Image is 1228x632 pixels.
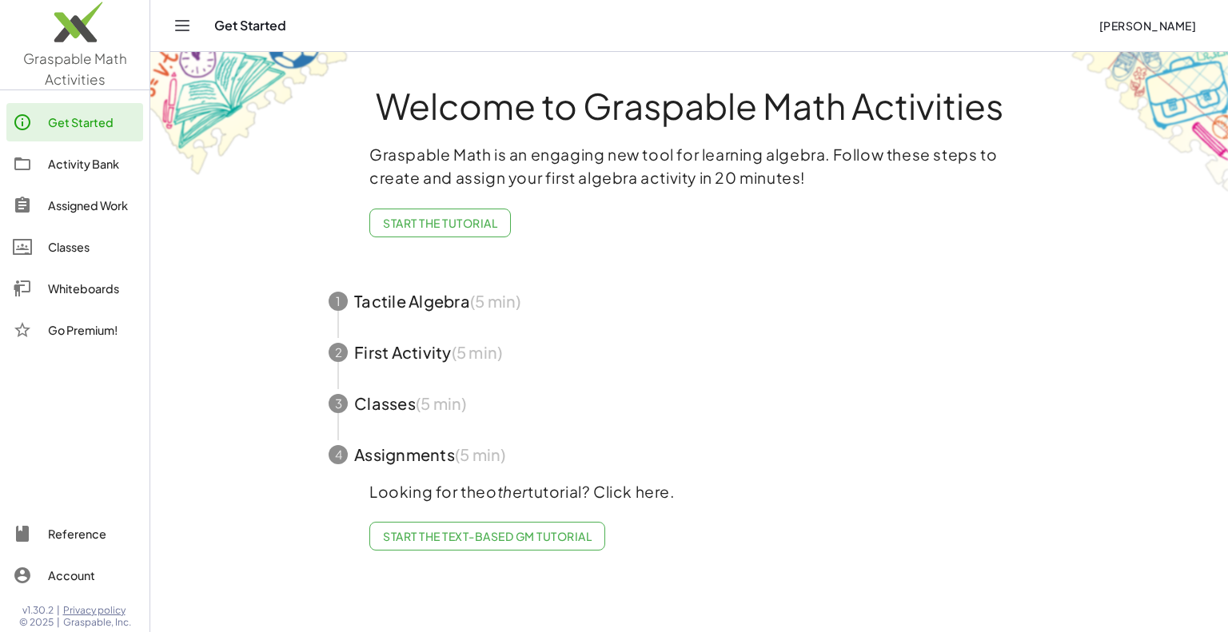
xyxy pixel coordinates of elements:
div: Assigned Work [48,196,137,215]
a: Whiteboards [6,269,143,308]
a: Assigned Work [6,186,143,225]
div: 4 [329,445,348,464]
a: Account [6,556,143,594]
button: 4Assignments(5 min) [309,429,1069,480]
h1: Welcome to Graspable Math Activities [299,87,1079,124]
button: Start the Tutorial [369,209,511,237]
div: Go Premium! [48,320,137,340]
div: 3 [329,394,348,413]
div: Reference [48,524,137,543]
p: Graspable Math is an engaging new tool for learning algebra. Follow these steps to create and ass... [369,143,1009,189]
span: v1.30.2 [22,604,54,617]
p: Looking for the tutorial? Click here. [369,480,1009,503]
a: Privacy policy [63,604,131,617]
div: Whiteboards [48,279,137,298]
div: 2 [329,343,348,362]
div: 1 [329,292,348,311]
a: Start the Text-based GM Tutorial [369,522,605,551]
div: Classes [48,237,137,256]
span: Graspable, Inc. [63,616,131,629]
span: Graspable Math Activities [23,50,127,88]
div: Get Started [48,113,137,132]
div: Activity Bank [48,154,137,173]
span: © 2025 [19,616,54,629]
button: 2First Activity(5 min) [309,327,1069,378]
span: Start the Tutorial [383,216,497,230]
span: Start the Text-based GM Tutorial [383,529,592,543]
span: | [57,604,60,617]
a: Classes [6,228,143,266]
span: [PERSON_NAME] [1098,18,1196,33]
a: Get Started [6,103,143,141]
span: | [57,616,60,629]
button: Toggle navigation [169,13,195,38]
button: 3Classes(5 min) [309,378,1069,429]
em: other [486,482,528,501]
button: 1Tactile Algebra(5 min) [309,276,1069,327]
div: Account [48,566,137,585]
a: Activity Bank [6,145,143,183]
img: get-started-bg-ul-Ceg4j33I.png [150,50,350,177]
button: [PERSON_NAME] [1086,11,1209,40]
a: Reference [6,515,143,553]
